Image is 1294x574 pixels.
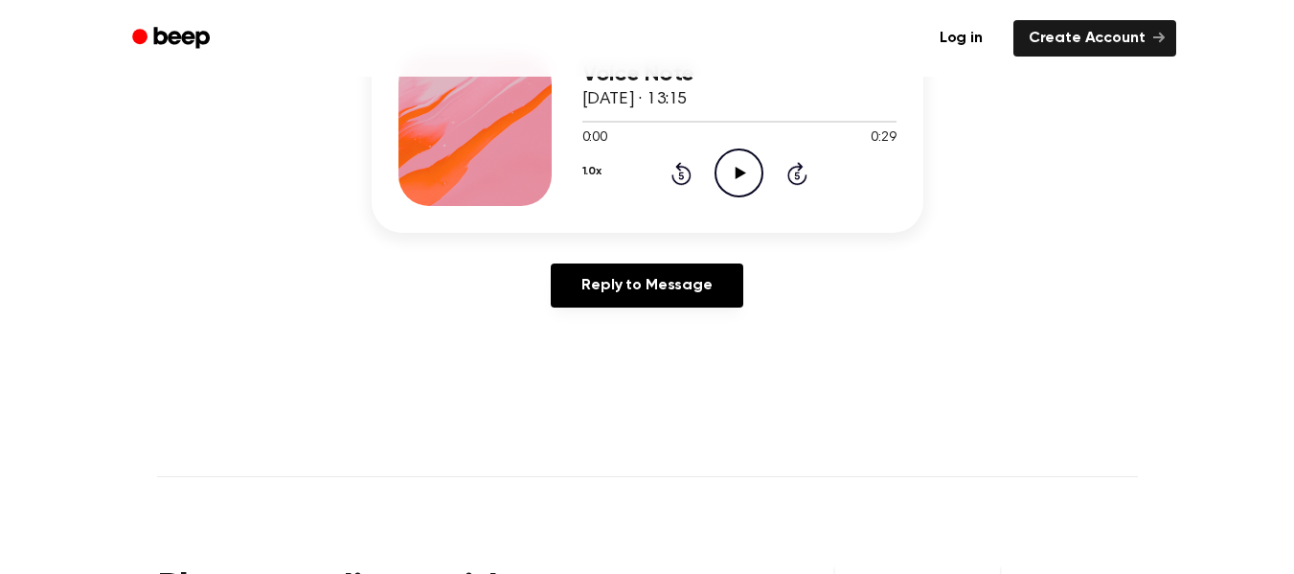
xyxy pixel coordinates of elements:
[582,91,688,108] span: [DATE] · 13:15
[551,264,742,308] a: Reply to Message
[582,155,602,188] button: 1.0x
[119,20,227,57] a: Beep
[920,16,1002,60] a: Log in
[871,128,896,149] span: 0:29
[1013,20,1176,57] a: Create Account
[582,128,607,149] span: 0:00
